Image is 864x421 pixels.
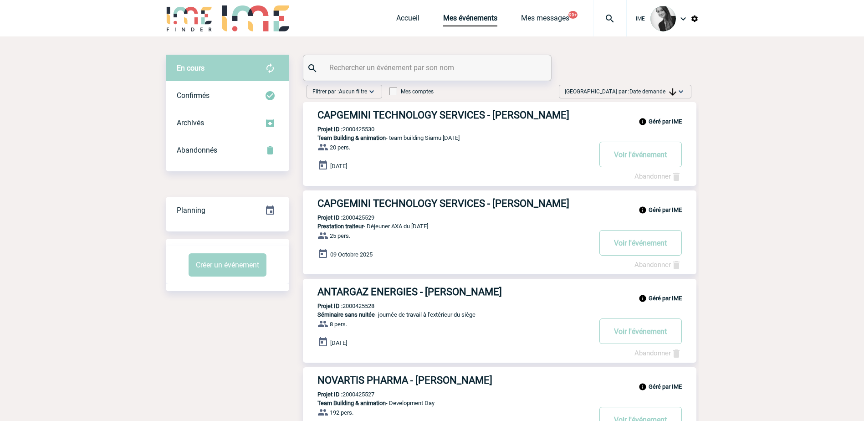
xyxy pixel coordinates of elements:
button: Voir l'événement [599,318,682,344]
span: 20 pers. [330,144,350,151]
img: info_black_24dp.svg [639,383,647,391]
a: Abandonner [634,349,682,357]
img: info_black_24dp.svg [639,294,647,303]
span: Prestation traiteur [317,223,363,230]
a: Abandonner [634,261,682,269]
span: Team Building & animation [317,400,386,406]
a: Planning [166,196,289,223]
b: Géré par IME [649,383,682,390]
a: Abandonner [634,172,682,180]
span: Team Building & animation [317,134,386,141]
a: Mes messages [521,14,569,26]
span: 192 pers. [330,409,353,416]
div: Retrouvez ici tous les événements que vous avez décidé d'archiver [166,109,289,137]
b: Géré par IME [649,118,682,125]
b: Géré par IME [649,206,682,213]
a: CAPGEMINI TECHNOLOGY SERVICES - [PERSON_NAME] [303,109,696,121]
span: 09 Octobre 2025 [330,251,373,258]
div: Retrouvez ici tous vos évènements avant confirmation [166,55,289,82]
img: info_black_24dp.svg [639,118,647,126]
span: IME [636,15,645,22]
button: Voir l'événement [599,142,682,167]
img: info_black_24dp.svg [639,206,647,214]
a: Accueil [396,14,419,26]
p: - team building Siamu [DATE] [303,134,591,141]
h3: CAPGEMINI TECHNOLOGY SERVICES - [PERSON_NAME] [317,198,591,209]
span: Date demande [629,88,676,95]
h3: NOVARTIS PHARMA - [PERSON_NAME] [317,375,591,386]
span: [DATE] [330,339,347,346]
span: Séminaire sans nuitée [317,311,375,318]
span: Archivés [177,118,204,127]
h3: CAPGEMINI TECHNOLOGY SERVICES - [PERSON_NAME] [317,109,591,121]
a: NOVARTIS PHARMA - [PERSON_NAME] [303,375,696,386]
span: Abandonnés [177,146,217,154]
div: Retrouvez ici tous vos événements annulés [166,137,289,164]
p: - journée de travail à l'extérieur du siège [303,311,591,318]
button: Créer un événement [189,253,266,277]
img: arrow_downward.png [669,88,676,96]
b: Projet ID : [317,303,343,309]
a: Mes événements [443,14,497,26]
span: Confirmés [177,91,210,100]
p: 2000425527 [303,391,374,398]
p: 2000425529 [303,214,374,221]
p: 2000425528 [303,303,374,309]
span: En cours [177,64,204,72]
a: CAPGEMINI TECHNOLOGY SERVICES - [PERSON_NAME] [303,198,696,209]
b: Géré par IME [649,295,682,302]
span: [GEOGRAPHIC_DATA] par : [565,87,676,96]
p: 2000425530 [303,126,374,133]
span: [DATE] [330,163,347,169]
a: ANTARGAZ ENERGIES - [PERSON_NAME] [303,286,696,298]
span: Filtrer par : [312,87,367,96]
p: - Déjeuner AXA du [DATE] [303,223,591,230]
span: Planning [177,206,205,215]
h3: ANTARGAZ ENERGIES - [PERSON_NAME] [317,286,591,298]
button: Voir l'événement [599,230,682,256]
b: Projet ID : [317,214,343,221]
span: 25 pers. [330,232,350,239]
b: Projet ID : [317,391,343,398]
b: Projet ID : [317,126,343,133]
img: IME-Finder [166,5,213,31]
img: 101050-0.jpg [650,6,676,31]
img: baseline_expand_more_white_24dp-b.png [676,87,685,96]
p: - Development Day [303,400,591,406]
button: 99+ [568,11,578,19]
input: Rechercher un événement par son nom [327,61,530,74]
img: baseline_expand_more_white_24dp-b.png [367,87,376,96]
span: Aucun filtre [339,88,367,95]
span: 8 pers. [330,321,347,328]
div: Retrouvez ici tous vos événements organisés par date et état d'avancement [166,197,289,224]
label: Mes comptes [389,88,434,95]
